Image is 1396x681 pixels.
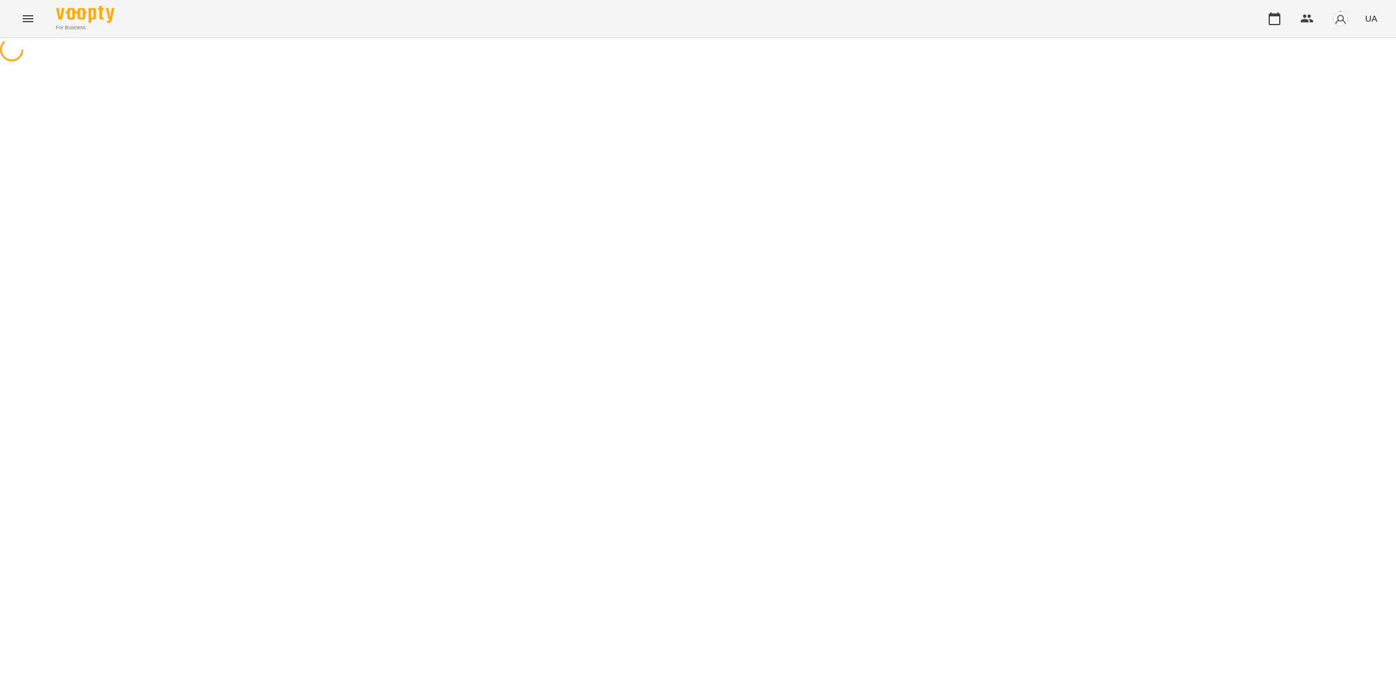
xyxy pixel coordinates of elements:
span: For Business [56,24,114,32]
img: avatar_s.png [1332,11,1349,27]
span: UA [1365,12,1377,25]
button: UA [1360,8,1382,29]
button: Menu [14,5,42,33]
img: Voopty Logo [56,6,114,23]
